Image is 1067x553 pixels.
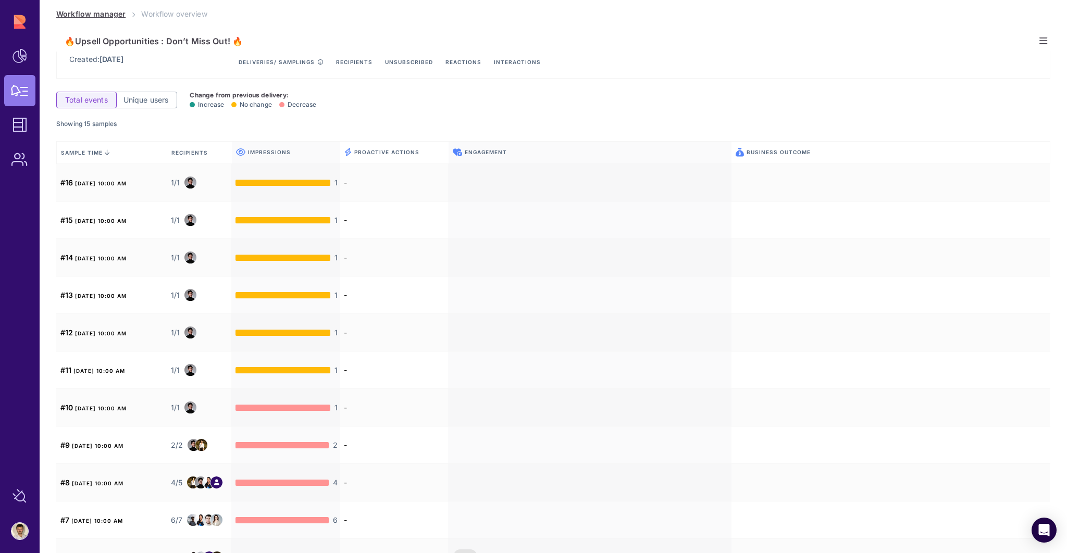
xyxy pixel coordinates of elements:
span: Showing 15 samples [56,120,117,128]
img: 8448444212288_c00dce5235c6d251016f_32.png [184,364,196,376]
span: 1 [334,328,338,338]
img: 3864784046148_5569189aa9d808011ec3_32.jpg [195,514,207,526]
span: 1 [334,290,338,300]
span: 2 [333,440,338,450]
img: 5866358010259_19cd61ce68cd7143847d_32.jpg [187,514,199,526]
a: #14[DATE] 10:00 AM [60,252,127,263]
span: [DATE] 10:00 AM [75,180,127,186]
a: #16[DATE] 10:00 AM [60,177,127,188]
img: 8273942161312_0e3b617cb7afb0ad672e_32.jpg [210,514,222,526]
img: 5320145534053_938f86bac0957b69e489_32.png [187,476,199,488]
span: #12 [60,328,73,337]
a: #10[DATE] 10:00 AM [60,402,127,413]
span: #10 [60,403,73,412]
span: Workflow overview [141,9,207,18]
span: [DATE] [100,55,123,64]
h5: Change from previous delivery: [190,91,316,99]
div: - [340,314,448,351]
p: Unsubscribed [385,52,433,66]
div: - [340,239,448,276]
span: ENGAGEMENT [465,148,507,156]
a: #12[DATE] 10:00 AM [60,327,127,338]
img: 8448444212288_c00dce5235c6d251016f_32.png [184,326,196,338]
a: #7[DATE] 10:00 AM [60,514,123,525]
span: 1 [334,215,338,225]
span: 1 [334,178,338,188]
span: 1 [334,253,338,263]
img: 8448444212288_c00dce5235c6d251016f_32.png [184,252,196,263]
span: 1/1 [171,290,180,300]
span: 1/1 [171,253,180,263]
div: - [340,501,448,539]
span: #9 [60,441,70,449]
span: 6/7 [171,515,182,525]
a: #8[DATE] 10:00 AM [60,477,123,488]
div: - [340,426,448,464]
img: 8448444212288_c00dce5235c6d251016f_32.png [184,289,196,301]
a: #13[DATE] 10:00 AM [60,290,127,300]
span: 1/1 [171,403,180,413]
p: Created: [69,54,155,65]
span: Unique users [123,95,169,105]
span: RECIPIENTS [171,149,210,156]
span: [DATE] 10:00 AM [73,368,125,374]
span: [DATE] 10:00 AM [75,218,127,224]
span: 1 [334,365,338,375]
div: - [340,202,448,239]
a: #11[DATE] 10:00 AM [60,365,125,375]
span: #11 [60,366,71,374]
span: [DATE] 10:00 AM [75,255,127,261]
span: 1/1 [171,328,180,338]
p: Reactions [445,52,481,66]
span: IMPRESSIONS [248,148,291,156]
img: 8448444212288_c00dce5235c6d251016f_32.png [188,439,200,451]
span: [DATE] 10:00 AM [72,480,123,486]
span: #15 [60,216,73,224]
img: account-photo [11,523,28,539]
span: #13 [60,291,73,299]
img: 8448444212288_c00dce5235c6d251016f_32.png [184,401,196,413]
span: 4 [333,477,338,488]
span: 4/5 [171,477,182,488]
span: 1/1 [171,365,180,375]
span: [DATE] 10:00 AM [71,518,123,524]
span: #7 [60,516,69,524]
img: 5320145534053_938f86bac0957b69e489_32.png [195,439,207,451]
img: 8448444212288_c00dce5235c6d251016f_32.png [184,214,196,226]
span: Total events [65,95,108,105]
span: 🔥Upsell Opportunities : Don’t Miss Out! 🔥 [65,36,243,46]
span: #16 [60,178,73,187]
img: 3864784046148_5569189aa9d808011ec3_32.jpg [203,476,215,488]
a: Workflow manager [56,9,126,18]
span: PROACTIVE ACTIONS [354,148,419,156]
span: Deliveries/ samplings [239,59,315,65]
a: #15[DATE] 10:00 AM [60,215,127,225]
span: 1/1 [171,215,180,225]
a: #9[DATE] 10:00 AM [60,439,123,450]
p: Recipients [336,52,373,66]
img: 8448444212288_c00dce5235c6d251016f_32.png [184,177,196,188]
span: [DATE] 10:00 AM [75,293,127,299]
span: #8 [60,478,70,487]
span: Sample time [61,149,110,156]
div: - [340,389,448,426]
div: Open Intercom Messenger [1032,518,1057,543]
span: 1/1 [171,178,180,188]
img: 7815802489330_0e210f3720ccff3af755_32.jpg [203,514,215,526]
span: BUSINESS OUTCOME [747,148,811,156]
span: Increase [190,100,224,108]
div: - [340,164,448,202]
span: Decrease [279,100,317,108]
span: [DATE] 10:00 AM [72,443,123,449]
span: 6 [333,515,338,525]
span: 1 [334,403,338,413]
span: #14 [60,253,73,262]
div: - [340,276,448,314]
div: - [340,351,448,389]
img: 8448444212288_c00dce5235c6d251016f_32.png [195,476,207,488]
span: No change [231,100,272,108]
span: [DATE] 10:00 AM [75,330,127,336]
span: [DATE] 10:00 AM [75,405,127,411]
div: - [340,464,448,501]
span: 2/2 [171,440,183,450]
